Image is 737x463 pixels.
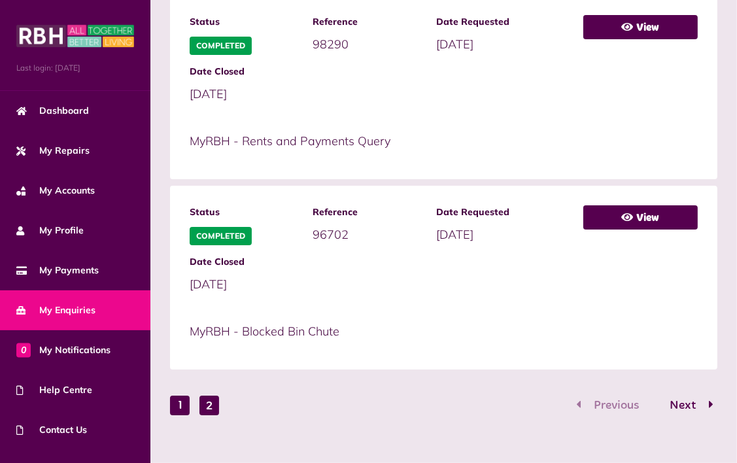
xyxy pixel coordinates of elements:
[16,62,134,74] span: Last login: [DATE]
[190,86,227,101] span: [DATE]
[16,343,31,357] span: 0
[16,264,99,277] span: My Payments
[190,205,300,219] span: Status
[190,227,252,245] span: Completed
[190,322,570,340] p: MyRBH - Blocked Bin Chute
[313,227,349,242] span: 96702
[313,205,424,219] span: Reference
[656,396,717,415] button: Go to page 2
[190,15,300,29] span: Status
[313,37,349,52] span: 98290
[16,303,95,317] span: My Enquiries
[436,37,473,52] span: [DATE]
[16,23,134,49] img: MyRBH
[199,396,219,415] button: Go to page 2
[16,343,111,357] span: My Notifications
[16,383,92,397] span: Help Centre
[436,205,547,219] span: Date Requested
[583,15,698,39] a: View
[313,15,424,29] span: Reference
[190,255,300,269] span: Date Closed
[190,277,227,292] span: [DATE]
[16,104,89,118] span: Dashboard
[190,132,570,150] p: MyRBH - Rents and Payments Query
[436,15,547,29] span: Date Requested
[16,224,84,237] span: My Profile
[190,37,252,55] span: Completed
[190,65,300,78] span: Date Closed
[583,205,698,230] a: View
[660,400,706,411] span: Next
[16,423,87,437] span: Contact Us
[436,227,473,242] span: [DATE]
[16,144,90,158] span: My Repairs
[16,184,95,197] span: My Accounts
